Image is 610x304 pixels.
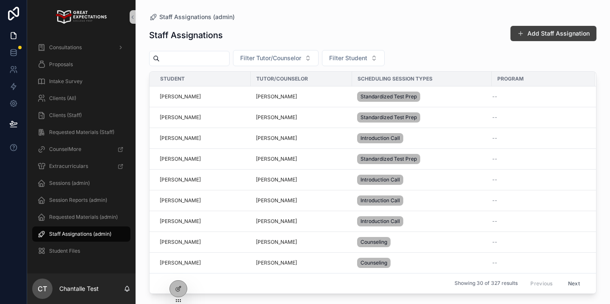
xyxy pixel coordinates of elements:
[256,176,347,183] a: [PERSON_NAME]
[160,239,201,245] span: [PERSON_NAME]
[492,218,497,225] span: --
[492,135,585,142] a: --
[32,243,130,259] a: Student Files
[492,239,585,245] a: --
[160,176,201,183] a: [PERSON_NAME]
[360,218,400,225] span: Introduction Call
[256,93,347,100] a: [PERSON_NAME]
[149,29,223,41] h1: Staff Assignations
[492,114,497,121] span: --
[160,135,246,142] a: [PERSON_NAME]
[32,142,130,157] a: CounselMore
[149,13,235,21] a: Staff Assignations (admin)
[358,75,433,82] span: Scheduling Session Types
[256,135,297,142] a: [PERSON_NAME]
[160,239,246,245] a: [PERSON_NAME]
[49,231,111,237] span: Staff Assignations (admin)
[32,209,130,225] a: Requested Materials (admin)
[256,176,297,183] a: [PERSON_NAME]
[32,108,130,123] a: Clients (Staff)
[160,114,246,121] a: [PERSON_NAME]
[49,78,83,85] span: Intake Survey
[360,135,400,142] span: Introduction Call
[256,156,297,162] a: [PERSON_NAME]
[160,259,201,266] a: [PERSON_NAME]
[160,114,201,121] a: [PERSON_NAME]
[492,259,585,266] a: --
[160,156,201,162] a: [PERSON_NAME]
[492,156,585,162] a: --
[32,57,130,72] a: Proposals
[357,131,487,145] a: Introduction Call
[360,259,387,266] span: Counseling
[357,194,487,207] a: Introduction Call
[256,218,347,225] a: [PERSON_NAME]
[492,218,585,225] a: --
[357,152,487,166] a: Standardized Test Prep
[32,176,130,191] a: Sessions (admin)
[160,156,246,162] a: [PERSON_NAME]
[160,93,201,100] a: [PERSON_NAME]
[240,54,301,62] span: Filter Tutor/Counselor
[510,26,596,41] button: Add Staff Assignation
[159,13,235,21] span: Staff Assignations (admin)
[49,180,90,187] span: Sessions (admin)
[49,248,80,254] span: Student Files
[160,135,201,142] a: [PERSON_NAME]
[492,156,497,162] span: --
[256,197,297,204] a: [PERSON_NAME]
[360,176,400,183] span: Introduction Call
[32,74,130,89] a: Intake Survey
[329,54,367,62] span: Filter Student
[160,197,201,204] a: [PERSON_NAME]
[49,163,88,170] span: Extracurriculars
[38,284,47,294] span: CT
[256,239,347,245] a: [PERSON_NAME]
[360,93,417,100] span: Standardized Test Prep
[492,239,497,245] span: --
[49,95,76,102] span: Clients (All)
[49,197,107,204] span: Session Reports (admin)
[357,90,487,103] a: Standardized Test Prep
[492,176,497,183] span: --
[492,197,497,204] span: --
[357,235,487,249] a: Counseling
[160,218,201,225] a: [PERSON_NAME]
[32,91,130,106] a: Clients (All)
[360,156,417,162] span: Standardized Test Prep
[256,93,297,100] span: [PERSON_NAME]
[49,44,82,51] span: Consultations
[49,61,73,68] span: Proposals
[256,114,297,121] a: [PERSON_NAME]
[492,93,585,100] a: --
[256,114,347,121] a: [PERSON_NAME]
[49,146,81,153] span: CounselMore
[256,259,347,266] a: [PERSON_NAME]
[322,50,385,66] button: Select Button
[492,114,585,121] a: --
[27,34,136,270] div: scrollable content
[492,93,497,100] span: --
[357,215,487,228] a: Introduction Call
[32,40,130,55] a: Consultations
[357,256,487,270] a: Counseling
[492,197,585,204] a: --
[357,111,487,124] a: Standardized Test Prep
[256,239,297,245] a: [PERSON_NAME]
[360,114,417,121] span: Standardized Test Prep
[256,135,347,142] a: [PERSON_NAME]
[256,259,297,266] span: [PERSON_NAME]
